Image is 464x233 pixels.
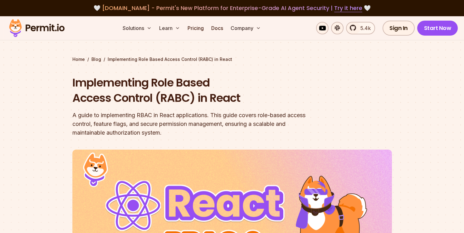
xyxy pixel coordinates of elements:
[6,17,67,39] img: Permit logo
[383,21,415,36] a: Sign In
[72,75,312,106] h1: Implementing Role Based Access Control (RABC) in React
[228,22,263,34] button: Company
[72,111,312,137] div: A guide to implementing RBAC in React applications. This guide covers role-based access control, ...
[417,21,458,36] a: Start Now
[91,56,101,62] a: Blog
[72,56,392,62] div: / /
[185,22,206,34] a: Pricing
[120,22,154,34] button: Solutions
[334,4,362,12] a: Try it here
[209,22,226,34] a: Docs
[15,4,449,12] div: 🤍 🤍
[346,22,375,34] a: 5.4k
[102,4,362,12] span: [DOMAIN_NAME] - Permit's New Platform for Enterprise-Grade AI Agent Security |
[72,56,85,62] a: Home
[357,24,371,32] span: 5.4k
[157,22,183,34] button: Learn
